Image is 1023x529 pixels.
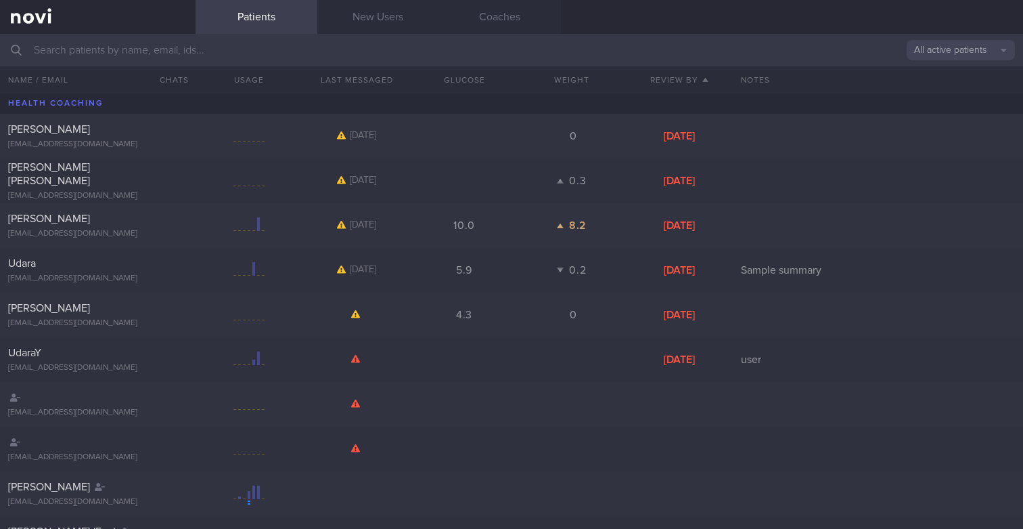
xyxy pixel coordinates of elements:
div: Sample summary [733,263,1023,277]
div: [EMAIL_ADDRESS][DOMAIN_NAME] [8,497,187,507]
span: 0 [570,131,577,142]
span: [PERSON_NAME] [PERSON_NAME] [8,162,90,186]
span: 5.9 [456,265,472,276]
div: [DATE] [625,219,733,232]
div: user [733,353,1023,366]
div: [DATE] [625,129,733,143]
span: 8.2 [569,220,587,231]
span: [PERSON_NAME] [8,482,90,492]
div: [EMAIL_ADDRESS][DOMAIN_NAME] [8,274,187,284]
div: [DATE] [625,174,733,188]
span: [PERSON_NAME] [8,213,90,224]
div: [EMAIL_ADDRESS][DOMAIN_NAME] [8,363,187,373]
div: [EMAIL_ADDRESS][DOMAIN_NAME] [8,318,187,329]
span: 0.2 [569,265,586,276]
button: Glucose [411,66,518,93]
div: [EMAIL_ADDRESS][DOMAIN_NAME] [8,140,187,150]
button: Weight [518,66,626,93]
div: [DATE] [625,263,733,277]
div: [EMAIL_ADDRESS][DOMAIN_NAME] [8,452,187,463]
div: [EMAIL_ADDRESS][DOMAIN_NAME] [8,229,187,239]
div: [DATE] [625,308,733,322]
div: Notes [733,66,1023,93]
div: [EMAIL_ADDRESS][DOMAIN_NAME] [8,191,187,201]
span: UdaraY [8,347,41,358]
span: 4.3 [456,310,472,320]
span: [DATE] [350,265,376,274]
span: [DATE] [350,131,376,140]
div: [DATE] [625,353,733,366]
span: 10.0 [453,220,475,231]
span: Udara [8,258,36,269]
span: 0 [570,310,577,320]
button: All active patients [907,40,1015,60]
span: 0.3 [569,175,586,186]
button: Last Messaged [303,66,411,93]
span: [DATE] [350,220,376,230]
div: Usage [196,66,303,93]
button: Review By [625,66,733,93]
button: Chats [141,66,196,93]
span: [PERSON_NAME] [8,303,90,314]
span: [PERSON_NAME] [8,124,90,135]
span: [DATE] [350,175,376,185]
div: [EMAIL_ADDRESS][DOMAIN_NAME] [8,408,187,418]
